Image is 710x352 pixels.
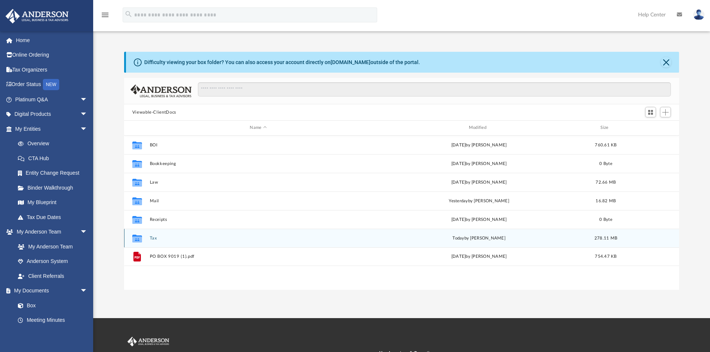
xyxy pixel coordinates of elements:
img: Anderson Advisors Platinum Portal [3,9,71,23]
a: Online Ordering [5,48,99,63]
span: 754.47 KB [595,254,616,259]
a: [DOMAIN_NAME] [331,59,370,65]
span: 16.82 MB [596,199,616,203]
span: arrow_drop_down [80,225,95,240]
a: Platinum Q&Aarrow_drop_down [5,92,99,107]
div: id [127,124,146,131]
input: Search files and folders [198,82,671,96]
button: Mail [149,199,367,203]
button: Add [660,107,671,117]
button: Bookkeeping [149,161,367,166]
span: 760.61 KB [595,143,616,147]
i: search [124,10,133,18]
a: My Documentsarrow_drop_down [5,283,95,298]
a: Tax Due Dates [10,210,99,225]
a: My Anderson Teamarrow_drop_down [5,225,95,240]
a: Tax Organizers [5,62,99,77]
button: PO BOX 9019 (1).pdf [149,254,367,259]
div: Difficulty viewing your box folder? You can also access your account directly on outside of the p... [144,58,420,66]
a: Home [5,33,99,48]
div: [DATE] by [PERSON_NAME] [370,179,587,185]
a: Digital Productsarrow_drop_down [5,107,99,122]
a: Anderson System [10,254,95,269]
div: Modified [370,124,588,131]
a: CTA Hub [10,151,99,166]
div: Size [591,124,621,131]
span: arrow_drop_down [80,107,95,122]
button: Receipts [149,217,367,222]
button: Close [661,57,671,67]
button: BOI [149,143,367,148]
button: Law [149,180,367,185]
span: arrow_drop_down [80,283,95,299]
span: 0 Byte [599,217,612,221]
div: by [PERSON_NAME] [370,197,587,204]
div: [DATE] by [PERSON_NAME] [370,216,587,223]
i: menu [101,10,110,19]
div: NEW [43,79,59,90]
a: Client Referrals [10,269,95,283]
a: My Anderson Team [10,239,91,254]
img: Anderson Advisors Platinum Portal [126,337,171,346]
a: Entity Change Request [10,166,99,181]
div: [DATE] by [PERSON_NAME] [370,253,587,260]
a: menu [101,14,110,19]
a: Binder Walkthrough [10,180,99,195]
a: Meeting Minutes [10,313,95,328]
a: Box [10,298,91,313]
button: Tax [149,236,367,241]
a: My Entitiesarrow_drop_down [5,121,99,136]
div: id [624,124,676,131]
button: Switch to Grid View [645,107,656,117]
span: arrow_drop_down [80,92,95,107]
div: grid [124,136,679,290]
div: by [PERSON_NAME] [370,235,587,241]
span: arrow_drop_down [80,121,95,137]
img: User Pic [693,9,704,20]
span: yesterday [449,199,468,203]
span: 278.11 MB [594,236,617,240]
a: Order StatusNEW [5,77,99,92]
div: Name [149,124,367,131]
span: 72.66 MB [596,180,616,184]
a: Overview [10,136,99,151]
div: [DATE] by [PERSON_NAME] [370,160,587,167]
div: [DATE] by [PERSON_NAME] [370,142,587,148]
a: My Blueprint [10,195,95,210]
span: today [452,236,464,240]
span: 0 Byte [599,161,612,165]
button: Viewable-ClientDocs [132,109,176,116]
